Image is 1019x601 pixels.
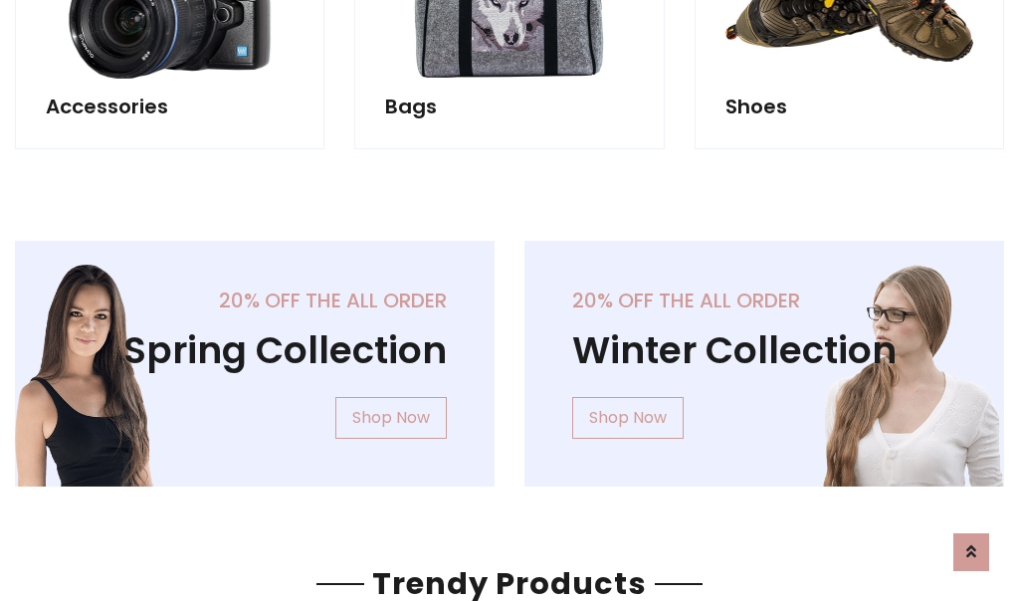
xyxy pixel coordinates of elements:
[572,397,684,439] a: Shop Now
[385,95,633,118] h5: Bags
[335,397,447,439] a: Shop Now
[63,328,447,373] h1: Spring Collection
[572,289,956,312] h5: 20% off the all order
[63,289,447,312] h5: 20% off the all order
[46,95,294,118] h5: Accessories
[725,95,973,118] h5: Shoes
[572,328,956,373] h1: Winter Collection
